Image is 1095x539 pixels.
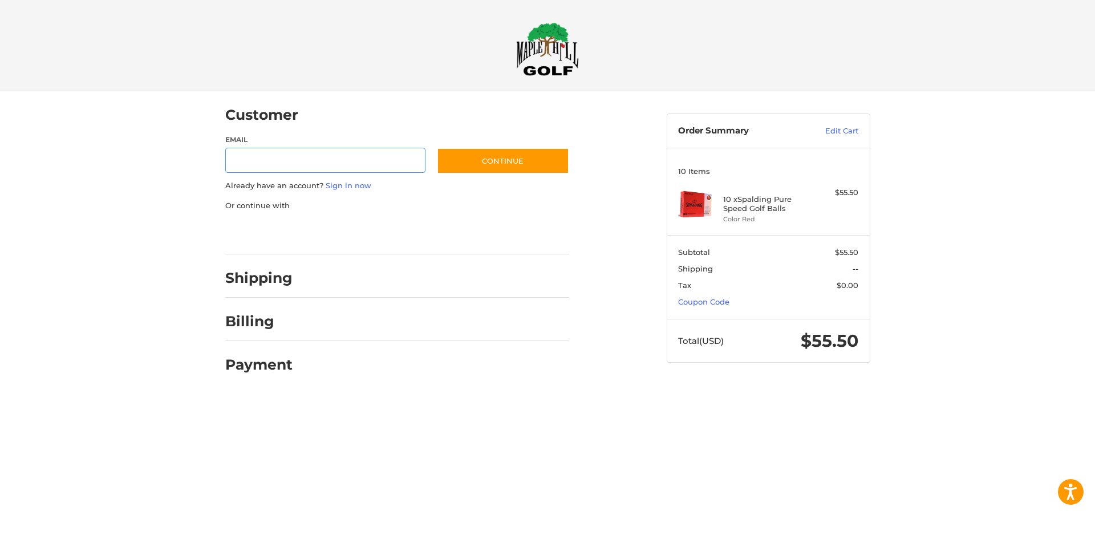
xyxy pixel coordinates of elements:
[801,125,858,137] a: Edit Cart
[801,330,858,351] span: $55.50
[225,106,298,124] h2: Customer
[678,248,710,257] span: Subtotal
[221,222,307,243] iframe: PayPal-paypal
[1001,508,1095,539] iframe: Google Customer Reviews
[723,194,810,213] h4: 10 x Spalding Pure Speed Golf Balls
[225,313,292,330] h2: Billing
[437,148,569,174] button: Continue
[415,222,500,243] iframe: PayPal-venmo
[723,214,810,224] li: Color Red
[678,297,729,306] a: Coupon Code
[678,167,858,176] h3: 10 Items
[813,187,858,198] div: $55.50
[678,281,691,290] span: Tax
[853,264,858,273] span: --
[837,281,858,290] span: $0.00
[326,181,371,190] a: Sign in now
[225,180,569,192] p: Already have an account?
[678,264,713,273] span: Shipping
[318,222,404,243] iframe: PayPal-paylater
[225,356,293,374] h2: Payment
[516,22,579,76] img: Maple Hill Golf
[835,248,858,257] span: $55.50
[225,269,293,287] h2: Shipping
[678,335,724,346] span: Total (USD)
[678,125,801,137] h3: Order Summary
[225,135,426,145] label: Email
[225,200,569,212] p: Or continue with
